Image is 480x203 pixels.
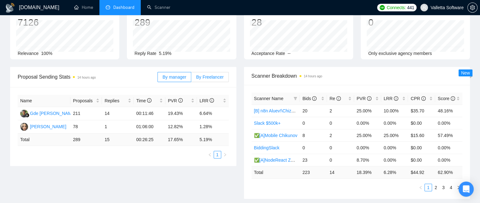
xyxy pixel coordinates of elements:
li: Next Page [221,151,229,158]
td: 0.00% [435,117,462,129]
td: 14 [102,107,133,120]
td: 20 [300,104,327,117]
span: Time [136,98,151,103]
a: 1 [425,184,432,191]
td: 18.39 % [354,166,381,178]
button: right [455,184,462,191]
span: setting [468,5,477,10]
td: 01:06:00 [134,120,165,134]
a: GKGde [PERSON_NAME] [20,110,76,116]
td: 1.28% [197,120,228,134]
td: $0.00 [408,141,435,154]
td: 23 [300,154,327,166]
a: 1 [214,151,221,158]
td: 19.43% [165,107,197,120]
span: LRR [199,98,214,103]
li: Next Page [455,184,462,191]
li: Previous Page [417,184,424,191]
span: Proposal Sending Stats [18,73,157,81]
span: left [208,153,212,157]
time: 14 hours ago [304,75,322,78]
span: info-circle [367,96,371,101]
span: Re [329,96,341,101]
td: 0.00% [354,141,381,154]
td: 10.00% [381,104,408,117]
img: logo [5,3,15,13]
span: info-circle [451,96,455,101]
button: left [417,184,424,191]
a: 2 [432,184,439,191]
span: -- [287,51,290,56]
span: By manager [163,75,186,80]
span: Reply Rate [134,51,156,56]
span: Replies [104,97,126,104]
td: 0.00% [381,154,408,166]
td: 0 [327,154,354,166]
td: 25.00% [381,129,408,141]
td: 2 [327,129,354,141]
td: $35.70 [408,104,435,117]
span: New [461,70,470,75]
span: info-circle [147,98,151,103]
td: $ 44.92 [408,166,435,178]
a: VS[PERSON_NAME] [20,124,66,129]
th: Name [18,95,70,107]
td: 1 [102,120,133,134]
a: 4 [447,184,454,191]
a: homeHome [74,5,93,10]
span: LRR [384,96,398,101]
td: 00:26:25 [134,134,165,146]
td: 78 [70,120,102,134]
td: 0.00% [435,154,462,166]
td: $15.60 [408,129,435,141]
span: dashboard [106,5,110,9]
span: CPR [411,96,425,101]
li: 4 [447,184,455,191]
div: 289 [134,16,180,28]
span: Only exclusive agency members [368,51,432,56]
td: 17.65 % [165,134,197,146]
th: Replies [102,95,133,107]
span: Relevance [18,51,39,56]
td: 0.00% [381,141,408,154]
span: Connects: [387,4,406,11]
a: BiddingSlack [254,145,280,150]
div: 0 [368,16,419,28]
button: right [221,151,229,158]
span: info-circle [312,96,317,101]
a: Slack $500k+ [254,121,281,126]
td: 0 [327,117,354,129]
span: info-circle [178,98,183,103]
td: 62.90 % [435,166,462,178]
td: 8.70% [354,154,381,166]
span: right [223,153,227,157]
td: 6.64% [197,107,228,120]
span: 5.19% [159,51,172,56]
img: GK [20,110,28,117]
td: 2 [327,104,354,117]
td: 0 [300,117,327,129]
span: left [419,186,423,189]
a: ✅[A]NodeReact Zhivagin [254,158,305,163]
div: [PERSON_NAME] [30,123,66,130]
span: PVR [357,96,371,101]
td: 57.49% [435,129,462,141]
a: setting [467,5,477,10]
td: 5.19 % [197,134,228,146]
td: 25.00% [354,104,381,117]
td: 25.00% [354,129,381,141]
a: ✅[A]Mobile Chikunov [254,133,298,138]
span: filter [293,97,297,100]
button: left [206,151,214,158]
li: Previous Page [206,151,214,158]
div: Gde [PERSON_NAME] [30,110,76,117]
a: [B] n8n Aluev!\Chizhevskii [254,108,305,113]
td: $0.00 [408,154,435,166]
a: 3 [440,184,447,191]
span: Dashboard [113,5,134,10]
img: VS [20,123,28,131]
span: By Freelancer [196,75,223,80]
td: 289 [70,134,102,146]
button: setting [467,3,477,13]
